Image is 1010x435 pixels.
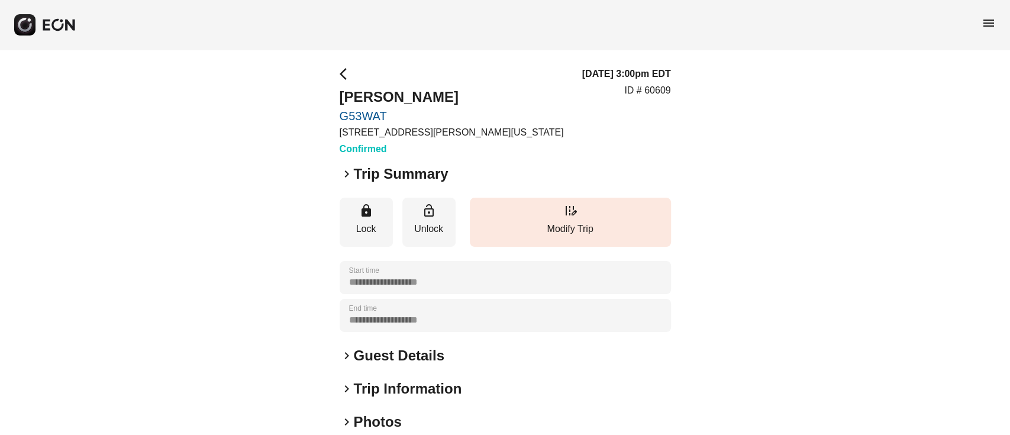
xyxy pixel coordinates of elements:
[340,415,354,429] span: keyboard_arrow_right
[340,142,564,156] h3: Confirmed
[354,413,402,431] h2: Photos
[340,382,354,396] span: keyboard_arrow_right
[340,125,564,140] p: [STREET_ADDRESS][PERSON_NAME][US_STATE]
[563,204,577,218] span: edit_road
[340,88,564,107] h2: [PERSON_NAME]
[624,83,670,98] p: ID # 60609
[354,165,448,183] h2: Trip Summary
[582,67,671,81] h3: [DATE] 3:00pm EDT
[422,204,436,218] span: lock_open
[402,198,456,247] button: Unlock
[354,379,462,398] h2: Trip Information
[408,222,450,236] p: Unlock
[470,198,671,247] button: Modify Trip
[340,109,564,123] a: G53WAT
[359,204,373,218] span: lock
[476,222,665,236] p: Modify Trip
[340,198,393,247] button: Lock
[340,349,354,363] span: keyboard_arrow_right
[982,16,996,30] span: menu
[340,167,354,181] span: keyboard_arrow_right
[354,346,444,365] h2: Guest Details
[346,222,387,236] p: Lock
[340,67,354,81] span: arrow_back_ios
